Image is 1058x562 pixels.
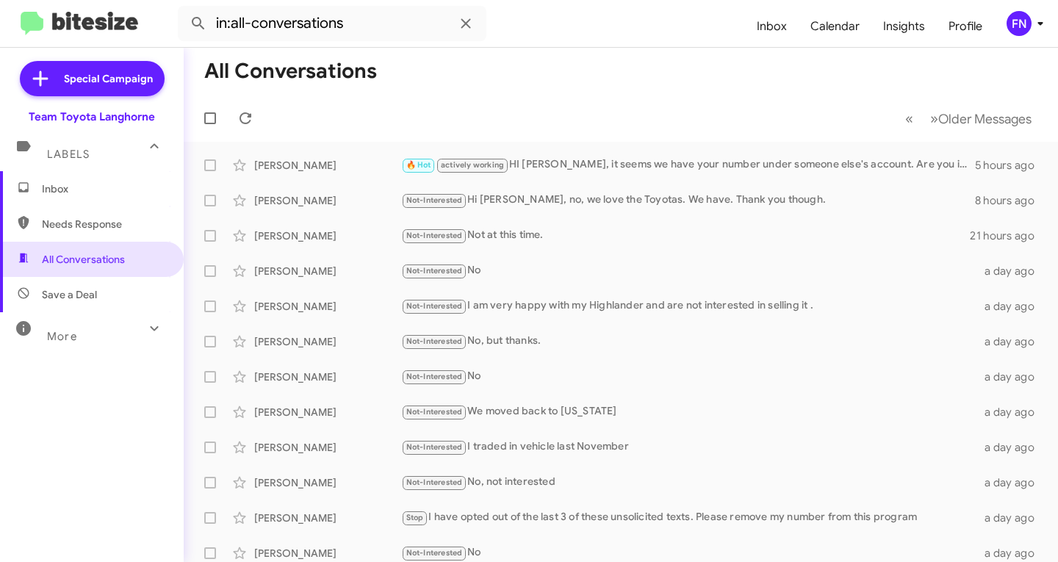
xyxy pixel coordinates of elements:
span: Inbox [42,181,167,196]
a: Profile [937,5,994,48]
span: Not-Interested [406,336,463,346]
div: Not at this time. [401,227,970,244]
nav: Page navigation example [897,104,1040,134]
a: Special Campaign [20,61,165,96]
span: Not-Interested [406,407,463,417]
div: [PERSON_NAME] [254,264,401,278]
span: actively working [441,160,504,170]
h1: All Conversations [204,60,377,83]
span: Labels [47,148,90,161]
span: » [930,109,938,128]
div: No, but thanks. [401,333,982,350]
span: Older Messages [938,111,1032,127]
div: Hi [PERSON_NAME], no, we love the Toyotas. We have. Thank you though. [401,192,975,209]
span: Needs Response [42,217,167,231]
span: Stop [406,513,424,522]
div: [PERSON_NAME] [254,440,401,455]
div: No [401,262,982,279]
span: All Conversations [42,252,125,267]
div: a day ago [982,264,1046,278]
div: No, not interested [401,474,982,491]
span: Special Campaign [64,71,153,86]
div: 5 hours ago [975,158,1046,173]
a: Inbox [745,5,799,48]
div: I have opted out of the last 3 of these unsolicited texts. Please remove my number from this program [401,509,982,526]
div: 21 hours ago [970,228,1046,243]
span: Not-Interested [406,548,463,558]
div: a day ago [982,405,1046,419]
span: Save a Deal [42,287,97,302]
a: Calendar [799,5,871,48]
span: Not-Interested [406,231,463,240]
button: Next [921,104,1040,134]
div: [PERSON_NAME] [254,158,401,173]
div: [PERSON_NAME] [254,228,401,243]
div: I traded in vehicle last November [401,439,982,455]
div: No [401,544,982,561]
div: We moved back to [US_STATE] [401,403,982,420]
span: « [905,109,913,128]
span: More [47,330,77,343]
span: Not-Interested [406,195,463,205]
div: 8 hours ago [975,193,1046,208]
button: Previous [896,104,922,134]
div: HI [PERSON_NAME], it seems we have your number under someone else's account. Are you interested i... [401,156,975,173]
div: I am very happy with my Highlander and are not interested in selling it . [401,298,982,314]
span: Not-Interested [406,266,463,275]
a: Insights [871,5,937,48]
button: FN [994,11,1042,36]
span: Not-Interested [406,442,463,452]
div: No [401,368,982,385]
div: [PERSON_NAME] [254,299,401,314]
div: [PERSON_NAME] [254,511,401,525]
div: a day ago [982,370,1046,384]
input: Search [178,6,486,41]
div: [PERSON_NAME] [254,370,401,384]
div: a day ago [982,511,1046,525]
div: [PERSON_NAME] [254,334,401,349]
div: a day ago [982,440,1046,455]
div: a day ago [982,299,1046,314]
div: [PERSON_NAME] [254,193,401,208]
span: Not-Interested [406,301,463,311]
div: [PERSON_NAME] [254,405,401,419]
div: [PERSON_NAME] [254,546,401,561]
span: Not-Interested [406,478,463,487]
div: FN [1007,11,1032,36]
div: a day ago [982,475,1046,490]
div: [PERSON_NAME] [254,475,401,490]
div: a day ago [982,334,1046,349]
span: 🔥 Hot [406,160,431,170]
div: Team Toyota Langhorne [29,109,155,124]
span: Not-Interested [406,372,463,381]
div: a day ago [982,546,1046,561]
